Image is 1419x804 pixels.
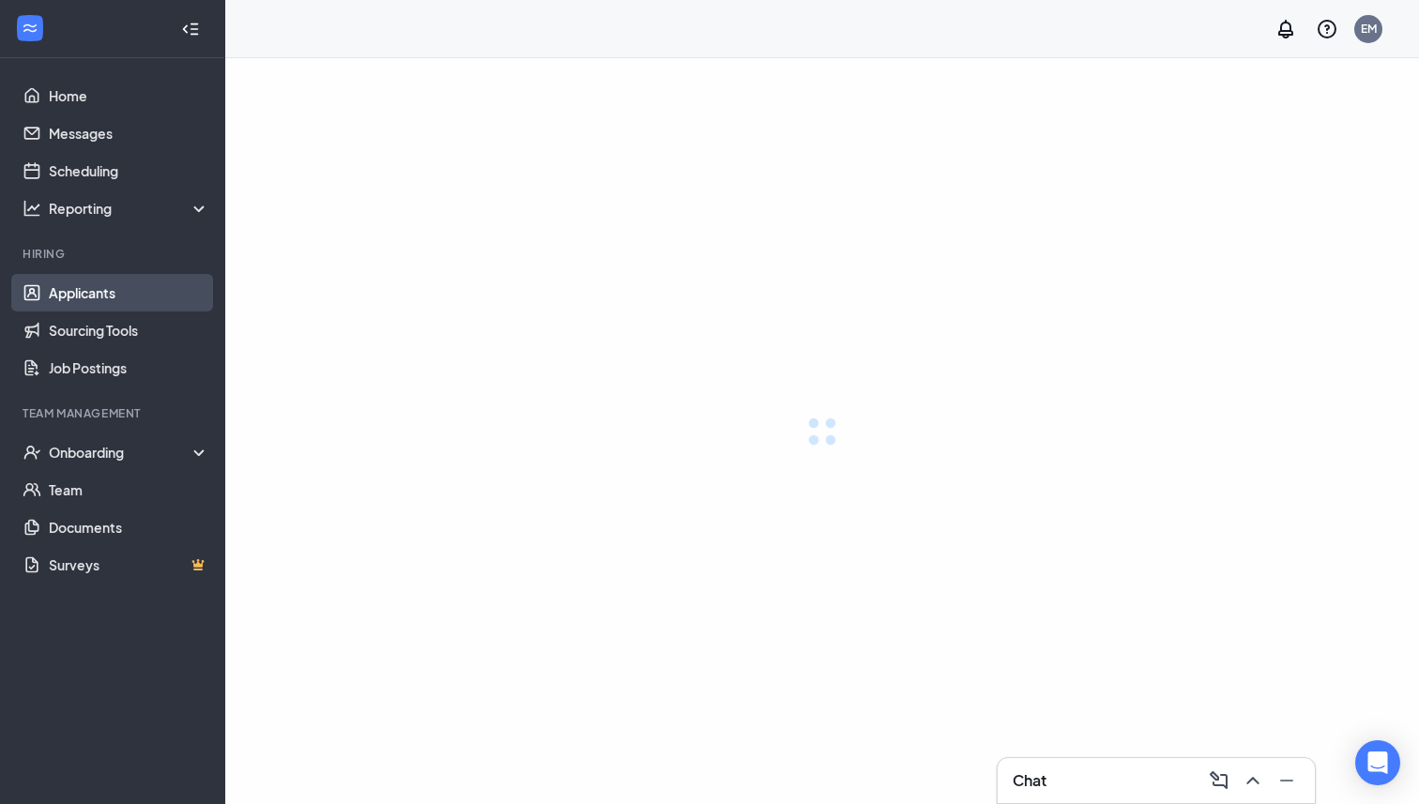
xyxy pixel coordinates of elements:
[1361,21,1377,37] div: EM
[1013,770,1046,791] h3: Chat
[23,405,206,421] div: Team Management
[23,443,41,462] svg: UserCheck
[23,199,41,218] svg: Analysis
[49,349,209,387] a: Job Postings
[1316,18,1338,40] svg: QuestionInfo
[49,77,209,114] a: Home
[1274,18,1297,40] svg: Notifications
[49,546,209,584] a: SurveysCrown
[49,311,209,349] a: Sourcing Tools
[49,471,209,508] a: Team
[1208,769,1230,792] svg: ComposeMessage
[21,19,39,38] svg: WorkstreamLogo
[49,199,210,218] div: Reporting
[181,20,200,38] svg: Collapse
[1236,766,1266,796] button: ChevronUp
[49,114,209,152] a: Messages
[1270,766,1300,796] button: Minimize
[1355,740,1400,785] div: Open Intercom Messenger
[1202,766,1232,796] button: ComposeMessage
[49,274,209,311] a: Applicants
[1275,769,1298,792] svg: Minimize
[23,246,206,262] div: Hiring
[49,508,209,546] a: Documents
[49,443,210,462] div: Onboarding
[1242,769,1264,792] svg: ChevronUp
[49,152,209,190] a: Scheduling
